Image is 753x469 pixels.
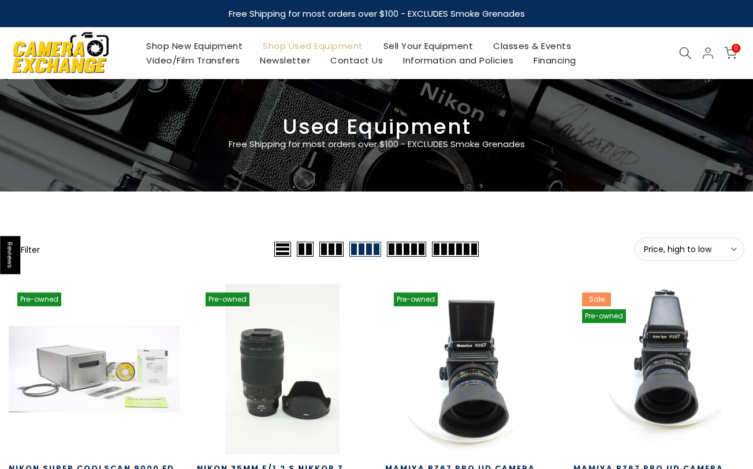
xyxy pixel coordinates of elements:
button: Price, high to low [635,238,744,261]
a: 0 [724,47,737,59]
h3: Used Equipment [9,119,744,134]
span: Price, high to low [644,244,735,254]
span: 0 [732,44,740,52]
a: Shop New Equipment [136,39,253,53]
strong: Free Shipping for most orders over $100 - EXCLUDES Smoke Grenades [229,7,525,20]
a: Financing [524,53,587,67]
a: Newsletter [250,53,320,67]
p: Free Shipping for most orders over $100 - EXCLUDES Smoke Grenades [160,137,593,151]
a: Sell Your Equipment [373,39,483,53]
a: Information and Policies [393,53,524,67]
a: Contact Us [320,53,393,67]
button: Show filters [9,243,40,255]
a: Shop Used Equipment [253,39,374,53]
a: Classes & Events [483,39,581,53]
a: Video/Film Transfers [136,53,250,67]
